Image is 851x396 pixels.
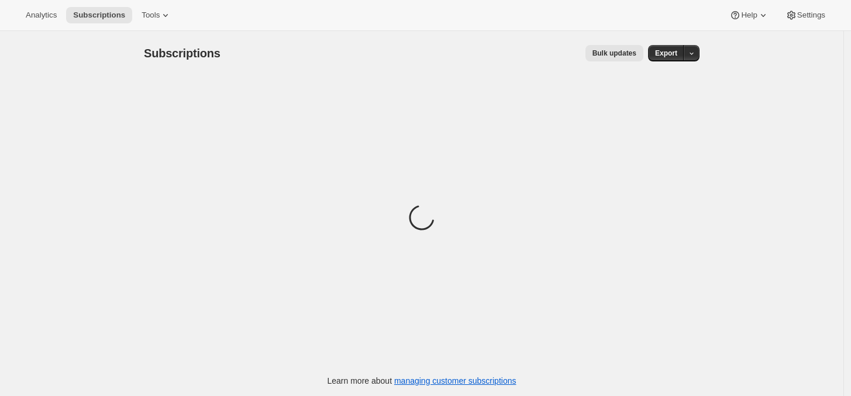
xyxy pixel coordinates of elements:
button: Settings [778,7,832,23]
span: Analytics [26,11,57,20]
p: Learn more about [328,375,516,387]
span: Export [655,49,677,58]
span: Bulk updates [592,49,636,58]
span: Subscriptions [73,11,125,20]
a: managing customer subscriptions [394,376,516,385]
button: Subscriptions [66,7,132,23]
span: Settings [797,11,825,20]
button: Tools [135,7,178,23]
button: Bulk updates [585,45,643,61]
span: Help [741,11,757,20]
button: Export [648,45,684,61]
span: Tools [142,11,160,20]
button: Analytics [19,7,64,23]
button: Help [722,7,776,23]
span: Subscriptions [144,47,220,60]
